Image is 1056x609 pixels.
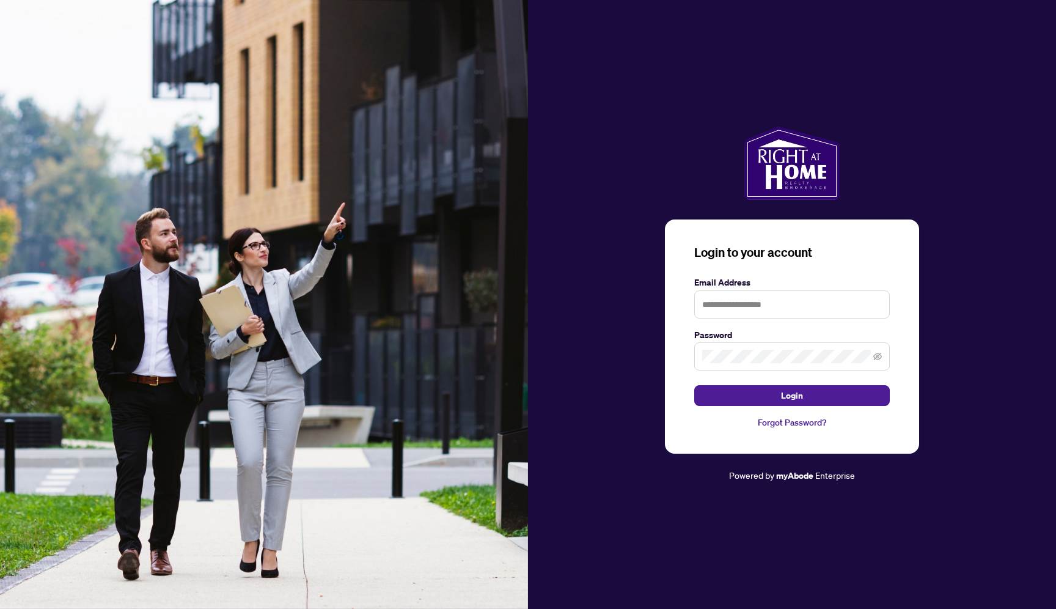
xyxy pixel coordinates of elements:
span: Enterprise [815,470,855,481]
label: Password [694,328,890,342]
a: myAbode [776,469,813,482]
a: Forgot Password? [694,416,890,429]
label: Email Address [694,276,890,289]
span: Login [781,386,803,405]
h3: Login to your account [694,244,890,261]
span: eye-invisible [873,352,882,361]
img: ma-logo [744,127,839,200]
button: Login [694,385,890,406]
span: Powered by [729,470,774,481]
